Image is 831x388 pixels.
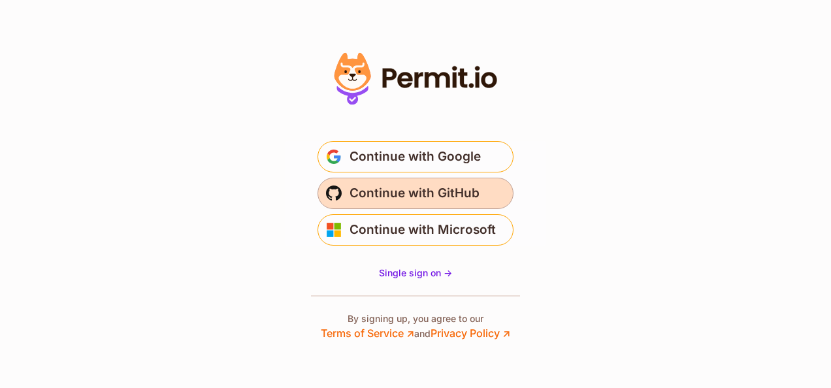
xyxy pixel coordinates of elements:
[321,312,510,341] p: By signing up, you agree to our and
[431,327,510,340] a: Privacy Policy ↗
[379,267,452,280] a: Single sign on ->
[379,267,452,278] span: Single sign on ->
[350,219,496,240] span: Continue with Microsoft
[318,141,513,172] button: Continue with Google
[321,327,414,340] a: Terms of Service ↗
[350,146,481,167] span: Continue with Google
[318,178,513,209] button: Continue with GitHub
[350,183,480,204] span: Continue with GitHub
[318,214,513,246] button: Continue with Microsoft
